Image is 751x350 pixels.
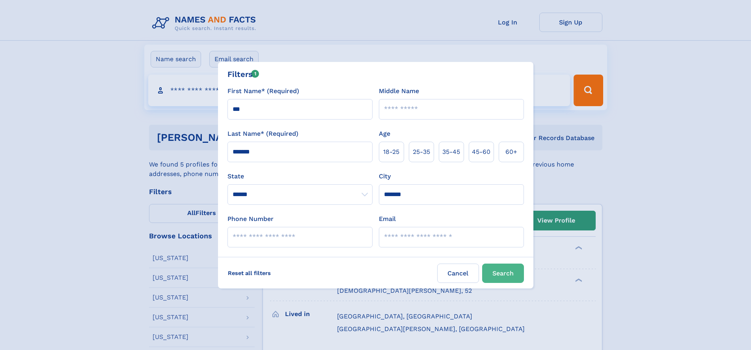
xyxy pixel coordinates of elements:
label: Reset all filters [223,264,276,283]
span: 60+ [505,147,517,157]
label: Middle Name [379,86,419,96]
span: 45‑60 [472,147,490,157]
span: 35‑45 [442,147,460,157]
span: 25‑35 [413,147,430,157]
label: State [227,172,373,181]
span: 18‑25 [383,147,399,157]
label: First Name* (Required) [227,86,299,96]
label: Cancel [437,264,479,283]
label: Email [379,214,396,224]
label: Phone Number [227,214,274,224]
button: Search [482,264,524,283]
div: Filters [227,68,259,80]
label: Last Name* (Required) [227,129,298,139]
label: Age [379,129,390,139]
label: City [379,172,391,181]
